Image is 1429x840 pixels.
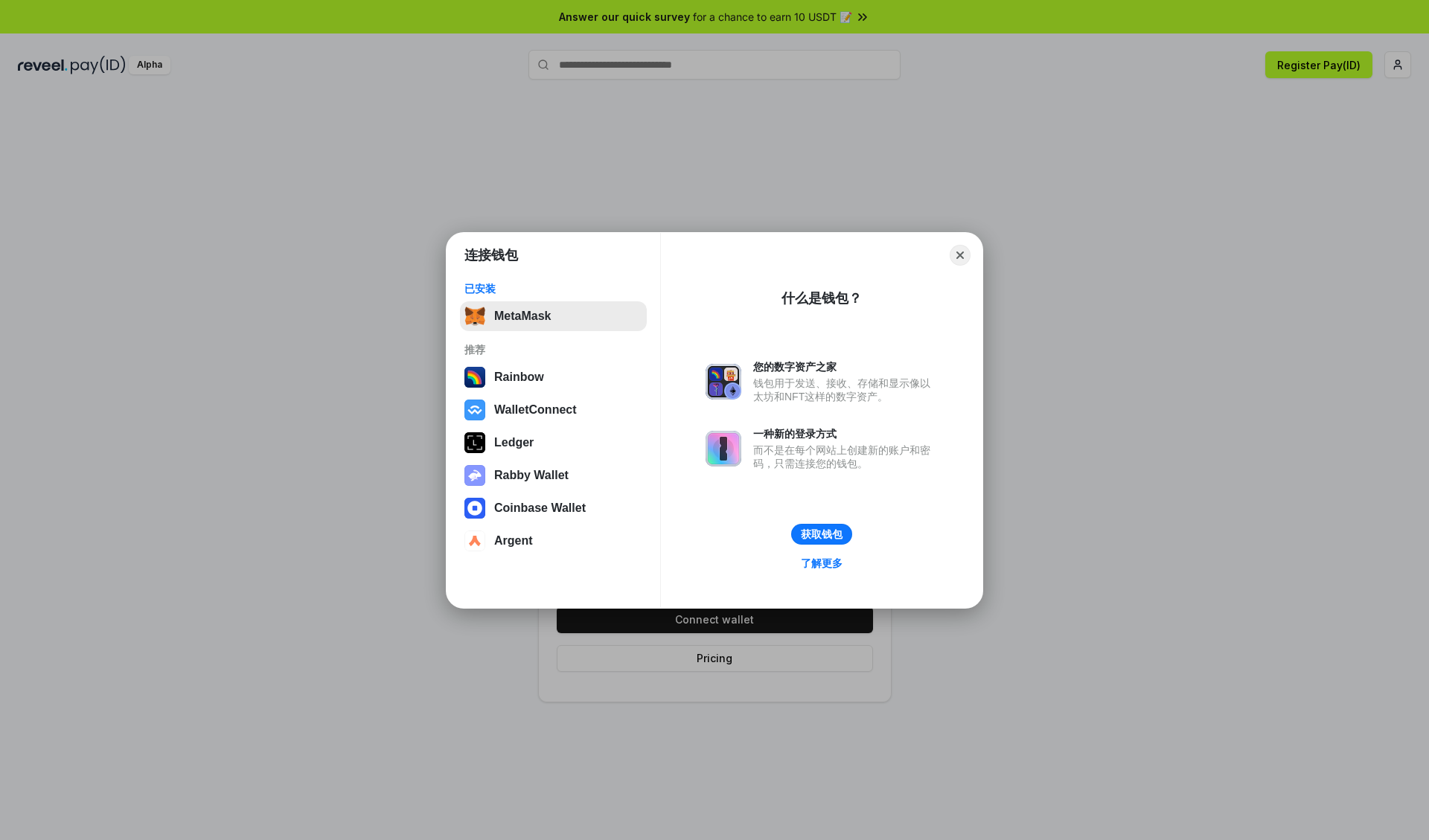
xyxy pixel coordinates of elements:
[464,246,518,264] h1: 连接钱包
[464,282,642,295] div: 已安装
[460,301,647,331] button: MetaMask
[801,528,843,541] div: 获取钱包
[464,498,485,519] img: svg+xml,%3Csvg%20width%3D%2228%22%20height%3D%2228%22%20viewBox%3D%220%200%2028%2028%22%20fill%3D...
[791,524,852,545] button: 获取钱包
[464,306,485,327] img: svg+xml,%3Csvg%20fill%3D%22none%22%20height%3D%2233%22%20viewBox%3D%220%200%2035%2033%22%20width%...
[460,526,647,556] button: Argent
[753,376,938,403] div: 钱包用于发送、接收、存储和显示像以太坊和NFT这样的数字资产。
[460,395,647,425] button: WalletConnect
[792,554,851,573] a: 了解更多
[460,428,647,458] button: Ledger
[494,534,533,548] div: Argent
[494,501,586,515] div: Coinbase Wallet
[464,343,642,356] div: 推荐
[460,461,647,490] button: Rabby Wallet
[494,403,577,417] div: WalletConnect
[464,465,485,486] img: svg+xml,%3Csvg%20xmlns%3D%22http%3A%2F%2Fwww.w3.org%2F2000%2Fsvg%22%20fill%3D%22none%22%20viewBox...
[494,371,544,384] div: Rainbow
[494,436,534,449] div: Ledger
[460,493,647,523] button: Coinbase Wallet
[464,400,485,420] img: svg+xml,%3Csvg%20width%3D%2228%22%20height%3D%2228%22%20viewBox%3D%220%200%2028%2028%22%20fill%3D...
[706,431,741,467] img: svg+xml,%3Csvg%20xmlns%3D%22http%3A%2F%2Fwww.w3.org%2F2000%2Fsvg%22%20fill%3D%22none%22%20viewBox...
[494,469,569,482] div: Rabby Wallet
[753,427,938,440] div: 一种新的登录方式
[464,367,485,388] img: svg+xml,%3Csvg%20width%3D%22120%22%20height%3D%22120%22%20viewBox%3D%220%200%20120%20120%22%20fil...
[494,310,551,323] div: MetaMask
[781,289,862,307] div: 什么是钱包？
[753,443,938,470] div: 而不是在每个网站上创建新的账户和密码，只需连接您的钱包。
[706,364,741,400] img: svg+xml,%3Csvg%20xmlns%3D%22http%3A%2F%2Fwww.w3.org%2F2000%2Fsvg%22%20fill%3D%22none%22%20viewBox...
[460,362,647,392] button: Rainbow
[464,530,485,551] img: svg+xml,%3Csvg%20width%3D%2228%22%20height%3D%2228%22%20viewBox%3D%220%200%2028%2028%22%20fill%3D...
[753,360,938,373] div: 您的数字资产之家
[801,557,843,570] div: 了解更多
[950,245,971,266] button: Close
[464,432,485,453] img: svg+xml,%3Csvg%20xmlns%3D%22http%3A%2F%2Fwww.w3.org%2F2000%2Fsvg%22%20width%3D%2228%22%20height%3...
